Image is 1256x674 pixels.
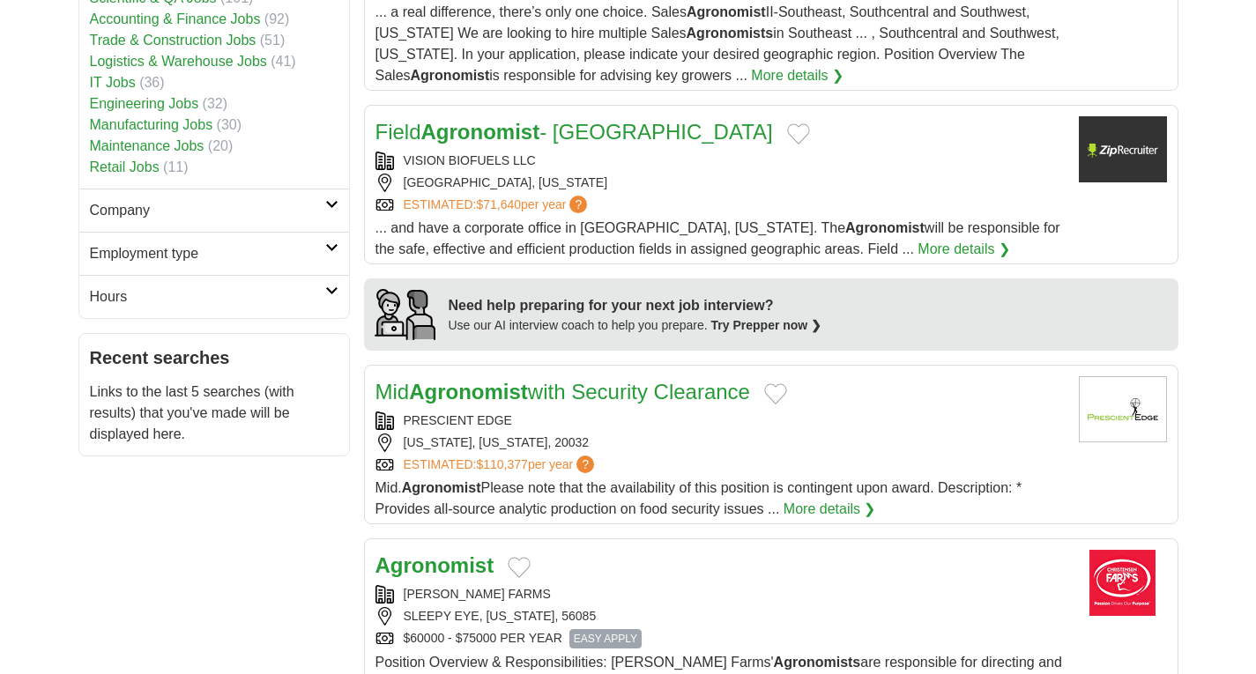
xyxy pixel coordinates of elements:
[576,456,594,473] span: ?
[1079,116,1167,182] img: Company logo
[260,33,285,48] span: (51)
[90,117,213,132] a: Manufacturing Jobs
[90,11,261,26] a: Accounting & Finance Jobs
[90,286,325,307] h2: Hours
[774,655,861,670] strong: Agronomists
[569,196,587,213] span: ?
[375,480,1022,516] span: Mid. Please note that the availability of this position is contingent upon award. Description: * ...
[508,557,531,578] button: Add to favorite jobs
[203,96,227,111] span: (32)
[764,383,787,404] button: Add to favorite jobs
[79,232,349,275] a: Employment type
[687,4,766,19] strong: Agronomist
[79,275,349,318] a: Hours
[375,4,1059,83] span: ... a real difference, there’s only one choice. Sales II-Southeast, Southcentral and Southwest, [...
[375,629,1065,648] div: $60000 - $75000 PER YEAR
[79,189,349,232] a: Company
[411,68,490,83] strong: Agronomist
[784,499,876,520] a: More details ❯
[271,54,295,69] span: (41)
[404,456,598,474] a: ESTIMATED:$110,377per year?
[421,120,540,144] strong: Agronomist
[90,75,136,90] a: IT Jobs
[476,197,521,211] span: $71,640
[90,381,338,445] p: Links to the last 5 searches (with results) that you've made will be displayed here.
[476,457,527,471] span: $110,377
[90,54,267,69] a: Logistics & Warehouse Jobs
[90,344,338,371] h2: Recent searches
[139,75,164,90] span: (36)
[163,159,188,174] span: (11)
[90,200,325,221] h2: Company
[751,65,844,86] a: More details ❯
[569,629,642,648] span: EASY APPLY
[375,220,1060,256] span: ... and have a corporate office in [GEOGRAPHIC_DATA], [US_STATE]. The will be responsible for the...
[375,433,1065,452] div: [US_STATE], [US_STATE], 20032
[449,295,822,316] div: Need help preparing for your next job interview?
[375,152,1065,170] div: VISION BIOFUELS LLC
[217,117,242,132] span: (30)
[711,318,822,332] a: Try Prepper now ❯
[845,220,925,235] strong: Agronomist
[90,96,199,111] a: Engineering Jobs
[375,120,773,144] a: FieldAgronomist- [GEOGRAPHIC_DATA]
[404,587,551,601] a: [PERSON_NAME] FARMS
[375,174,1065,192] div: [GEOGRAPHIC_DATA], [US_STATE]
[787,123,810,144] button: Add to favorite jobs
[918,239,1010,260] a: More details ❯
[90,33,256,48] a: Trade & Construction Jobs
[208,138,233,153] span: (20)
[404,196,591,214] a: ESTIMATED:$71,640per year?
[687,26,774,41] strong: Agronomists
[375,607,1065,626] div: SLEEPY EYE, [US_STATE], 56085
[375,553,494,577] a: Agronomist
[402,480,481,495] strong: Agronomist
[1079,550,1167,616] img: Christensen Farms logo
[90,243,325,264] h2: Employment type
[90,138,204,153] a: Maintenance Jobs
[375,380,750,404] a: MidAgronomistwith Security Clearance
[264,11,289,26] span: (92)
[449,316,822,335] div: Use our AI interview coach to help you prepare.
[1079,376,1167,442] img: Prescient Edge logo
[90,159,160,174] a: Retail Jobs
[404,413,512,427] a: PRESCIENT EDGE
[409,380,528,404] strong: Agronomist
